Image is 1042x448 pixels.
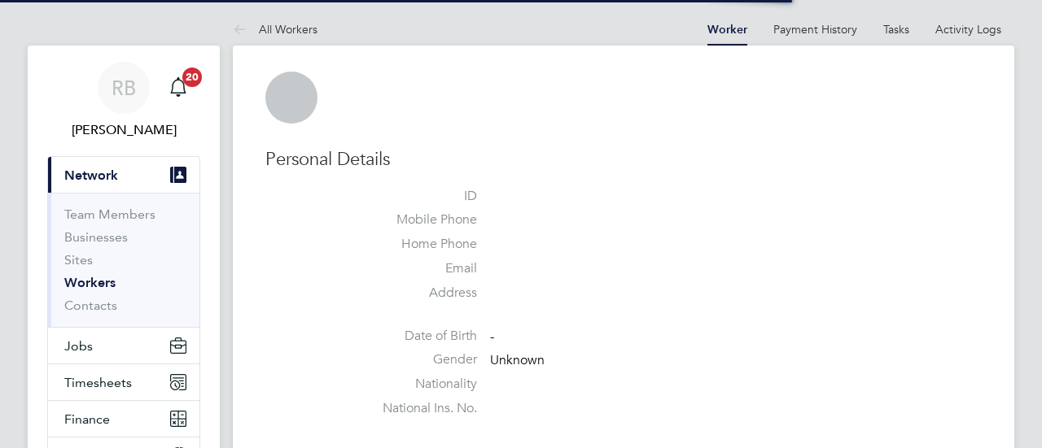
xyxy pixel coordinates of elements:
[363,236,477,253] label: Home Phone
[64,252,93,267] a: Sites
[363,188,477,205] label: ID
[363,328,477,345] label: Date of Birth
[883,22,909,37] a: Tasks
[363,376,477,393] label: Nationality
[363,400,477,417] label: National Ins. No.
[64,207,155,222] a: Team Members
[64,411,110,427] span: Finance
[363,285,477,302] label: Address
[48,364,199,400] button: Timesheets
[48,328,199,363] button: Jobs
[47,120,200,140] span: Robert Beecham
[490,353,545,369] span: Unknown
[490,328,494,345] span: -
[64,275,116,290] a: Workers
[363,211,477,228] label: Mobile Phone
[773,22,857,37] a: Payment History
[48,157,199,193] button: Network
[265,148,982,172] h3: Personal Details
[48,193,199,327] div: Network
[363,260,477,277] label: Email
[162,62,195,114] a: 20
[64,375,132,390] span: Timesheets
[363,351,477,368] label: Gender
[182,67,202,87] span: 20
[64,298,117,313] a: Contacts
[48,401,199,437] button: Finance
[64,229,128,245] a: Businesses
[707,23,747,37] a: Worker
[64,338,93,354] span: Jobs
[233,22,317,37] a: All Workers
[64,167,118,183] span: Network
[112,77,136,98] span: RB
[47,62,200,140] a: RB[PERSON_NAME]
[935,22,1001,37] a: Activity Logs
